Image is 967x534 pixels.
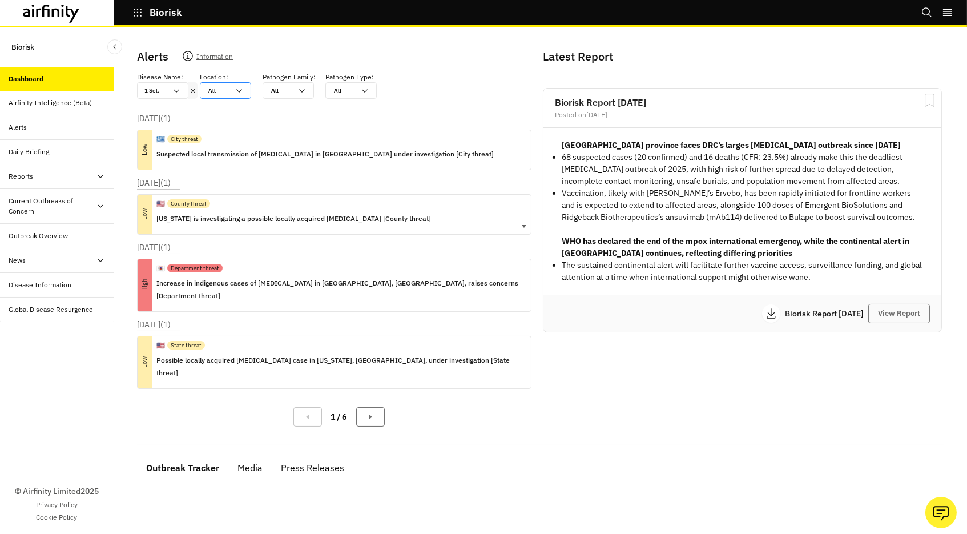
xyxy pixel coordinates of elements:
[156,277,522,302] p: Increase in indigenous cases of [MEDICAL_DATA] in [GEOGRAPHIC_DATA], [GEOGRAPHIC_DATA], raises co...
[925,497,957,528] button: Ask our analysts
[125,143,164,157] p: Low
[9,147,50,157] div: Daily Briefing
[137,319,171,331] p: [DATE] ( 1 )
[9,255,26,266] div: News
[331,411,347,423] p: 1 / 6
[196,50,233,66] p: Information
[156,354,522,379] p: Possible locally acquired [MEDICAL_DATA] case in [US_STATE], [GEOGRAPHIC_DATA], under investigati...
[263,72,316,82] p: Pathogen Family :
[9,231,69,241] div: Outbreak Overview
[125,207,164,222] p: Low
[9,171,34,182] div: Reports
[137,396,171,408] p: [DATE] ( 1 )
[543,48,940,65] p: Latest Report
[146,459,219,476] div: Outbreak Tracker
[119,278,171,292] p: High
[171,341,202,350] p: State threat
[9,196,96,216] div: Current Outbreaks of Concern
[9,280,72,290] div: Disease Information
[37,512,78,523] a: Cookie Policy
[11,37,34,58] p: Biorisk
[36,500,78,510] a: Privacy Policy
[137,48,168,65] p: Alerts
[156,148,494,160] p: Suspected local transmission of [MEDICAL_DATA] in [GEOGRAPHIC_DATA] under investigation [City thr...
[785,310,868,318] p: Biorisk Report [DATE]
[137,242,171,254] p: [DATE] ( 1 )
[137,177,171,189] p: [DATE] ( 1 )
[562,151,923,187] p: 68 suspected cases (20 confirmed) and 16 deaths (CFR: 23.5%) already make this the deadliest [MED...
[15,485,99,497] p: © Airfinity Limited 2025
[138,83,172,98] div: 1 Sel.
[555,111,930,118] div: Posted on [DATE]
[921,3,933,22] button: Search
[562,236,909,258] strong: WHO has declared the end of the mpox international emergency, while the continental alert in [GEO...
[293,407,322,427] button: Previous Page
[137,113,171,125] p: [DATE] ( 1 )
[171,135,198,143] p: City threat
[9,304,94,315] div: Global Disease Resurgence
[9,98,92,108] div: Airfinity Intelligence (Beta)
[171,199,207,208] p: County threat
[325,72,374,82] p: Pathogen Type :
[156,134,165,144] p: 🇬🇷
[119,355,171,370] p: Low
[237,459,263,476] div: Media
[171,264,219,272] p: Department threat
[156,340,165,351] p: 🇺🇸
[156,199,165,209] p: 🇺🇸
[137,72,183,82] p: Disease Name :
[562,187,923,223] p: Vaccination, likely with [PERSON_NAME]’s Ervebo, has been rapidly initiated for frontline workers...
[356,407,385,427] button: Next Page
[9,74,44,84] div: Dashboard
[562,140,901,150] strong: [GEOGRAPHIC_DATA] province faces DRC’s larges [MEDICAL_DATA] outbreak since [DATE]
[132,3,182,22] button: Biorisk
[156,263,165,274] p: 🇾🇹
[156,212,431,225] p: [US_STATE] is investigating a possible locally acquired [MEDICAL_DATA] [County threat]
[281,459,344,476] div: Press Releases
[200,72,228,82] p: Location :
[150,7,182,18] p: Biorisk
[555,98,930,107] h2: Biorisk Report [DATE]
[562,259,923,283] p: The sustained continental alert will facilitate further vaccine access, surveillance funding, and...
[107,39,122,54] button: Close Sidebar
[922,93,937,107] svg: Bookmark Report
[868,304,930,323] button: View Report
[9,122,27,133] div: Alerts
